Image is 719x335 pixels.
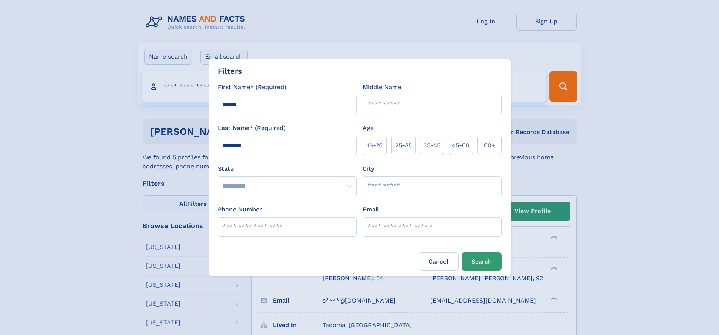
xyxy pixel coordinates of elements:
span: 18‑25 [367,141,382,150]
label: Middle Name [363,83,401,92]
label: Email [363,205,379,214]
label: Last Name* (Required) [218,124,286,133]
span: 25‑35 [395,141,412,150]
span: 35‑45 [423,141,440,150]
label: City [363,164,374,173]
div: Filters [218,65,242,77]
label: First Name* (Required) [218,83,286,92]
span: 45‑60 [452,141,470,150]
button: Search [462,252,502,271]
label: Age [363,124,374,133]
span: 60+ [484,141,495,150]
label: Phone Number [218,205,262,214]
label: Cancel [419,252,459,271]
label: State [218,164,357,173]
